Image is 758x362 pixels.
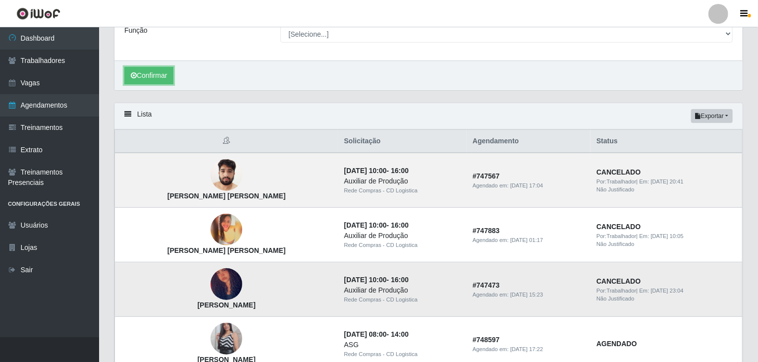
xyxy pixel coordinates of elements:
div: | Em: [596,178,736,186]
div: Auxiliar de Produção [344,285,461,296]
time: [DATE] 17:22 [510,346,543,352]
img: Fabiana Tavares Nascimento [211,214,242,245]
strong: - [344,330,408,338]
img: CoreUI Logo [16,7,60,20]
time: [DATE] 10:00 [344,276,386,284]
div: Agendado em: [473,236,585,244]
time: [DATE] 23:04 [650,288,683,294]
time: [DATE] 08:00 [344,330,386,338]
div: Agendado em: [473,345,585,354]
time: 16:00 [391,221,409,229]
time: [DATE] 01:17 [510,237,543,243]
time: [DATE] 17:04 [510,182,543,188]
time: [DATE] 10:05 [650,233,683,239]
strong: [PERSON_NAME] [197,301,255,309]
time: 16:00 [391,276,409,284]
div: Rede Compras - CD Logistica [344,186,461,195]
span: Por: Trabalhador [596,233,636,239]
time: 14:00 [391,330,409,338]
div: Não Justificado [596,240,736,248]
strong: CANCELADO [596,223,641,231]
span: Por: Trabalhador [596,288,636,294]
strong: # 747883 [473,227,500,235]
div: Lista [114,103,743,129]
th: Solicitação [338,130,467,153]
strong: - [344,276,408,284]
strong: - [344,167,408,175]
th: Agendamento [467,130,591,153]
strong: [PERSON_NAME] [PERSON_NAME] [167,246,286,254]
label: Função [124,25,148,36]
div: Rede Compras - CD Logistica [344,296,461,304]
img: Lucas Santos Castro [211,154,242,196]
strong: # 748597 [473,336,500,344]
div: ASG [344,340,461,350]
strong: AGENDADO [596,340,637,348]
div: Agendado em: [473,291,585,299]
strong: # 747567 [473,172,500,180]
div: Rede Compras - CD Logistica [344,350,461,359]
div: | Em: [596,287,736,295]
div: Agendado em: [473,181,585,190]
img: Mikaelle dias da Silva [211,255,242,313]
time: [DATE] 15:23 [510,292,543,298]
button: Exportar [691,109,733,123]
strong: # 747473 [473,281,500,289]
time: 16:00 [391,167,409,175]
div: Não Justificado [596,295,736,303]
th: Status [591,130,743,153]
div: Auxiliar de Produção [344,176,461,186]
strong: CANCELADO [596,168,641,176]
button: Confirmar [124,67,173,84]
time: [DATE] 10:00 [344,221,386,229]
strong: - [344,221,408,229]
div: | Em: [596,232,736,241]
time: [DATE] 20:41 [650,179,683,184]
strong: CANCELADO [596,277,641,285]
div: Auxiliar de Produção [344,231,461,241]
strong: [PERSON_NAME] [PERSON_NAME] [167,192,286,200]
div: Rede Compras - CD Logistica [344,241,461,249]
div: Não Justificado [596,185,736,194]
time: [DATE] 10:00 [344,167,386,175]
span: Por: Trabalhador [596,179,636,184]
